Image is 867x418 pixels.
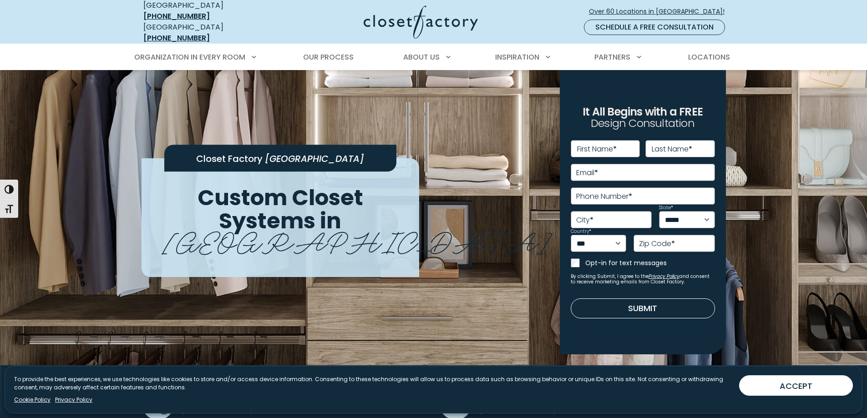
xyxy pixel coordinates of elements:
[583,104,703,119] span: It All Begins with a FREE
[196,152,263,165] span: Closet Factory
[659,206,673,210] label: State
[571,274,715,285] small: By clicking Submit, I agree to the and consent to receive marketing emails from Closet Factory.
[14,375,732,392] p: To provide the best experiences, we use technologies like cookies to store and/or access device i...
[571,229,591,234] label: Country
[143,11,210,21] a: [PHONE_NUMBER]
[162,219,552,260] span: [GEOGRAPHIC_DATA]
[495,52,539,62] span: Inspiration
[591,116,695,131] span: Design Consultation
[639,240,675,247] label: Zip Code
[576,193,632,200] label: Phone Number
[649,273,679,280] a: Privacy Policy
[576,169,598,176] label: Email
[55,396,92,404] a: Privacy Policy
[588,4,732,20] a: Over 60 Locations in [GEOGRAPHIC_DATA]!
[403,52,440,62] span: About Us
[584,20,725,35] a: Schedule a Free Consultation
[134,52,245,62] span: Organization in Every Room
[576,217,593,224] label: City
[571,298,715,318] button: Submit
[594,52,630,62] span: Partners
[739,375,853,396] button: ACCEPT
[364,5,478,39] img: Closet Factory Logo
[128,45,740,70] nav: Primary Menu
[143,33,210,43] a: [PHONE_NUMBER]
[143,22,275,44] div: [GEOGRAPHIC_DATA]
[688,52,730,62] span: Locations
[589,7,732,16] span: Over 60 Locations in [GEOGRAPHIC_DATA]!
[652,146,692,153] label: Last Name
[14,396,51,404] a: Cookie Policy
[265,152,364,165] span: [GEOGRAPHIC_DATA]
[585,258,715,267] label: Opt-in for text messages
[303,52,354,62] span: Our Process
[577,146,617,153] label: First Name
[198,182,363,236] span: Custom Closet Systems in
